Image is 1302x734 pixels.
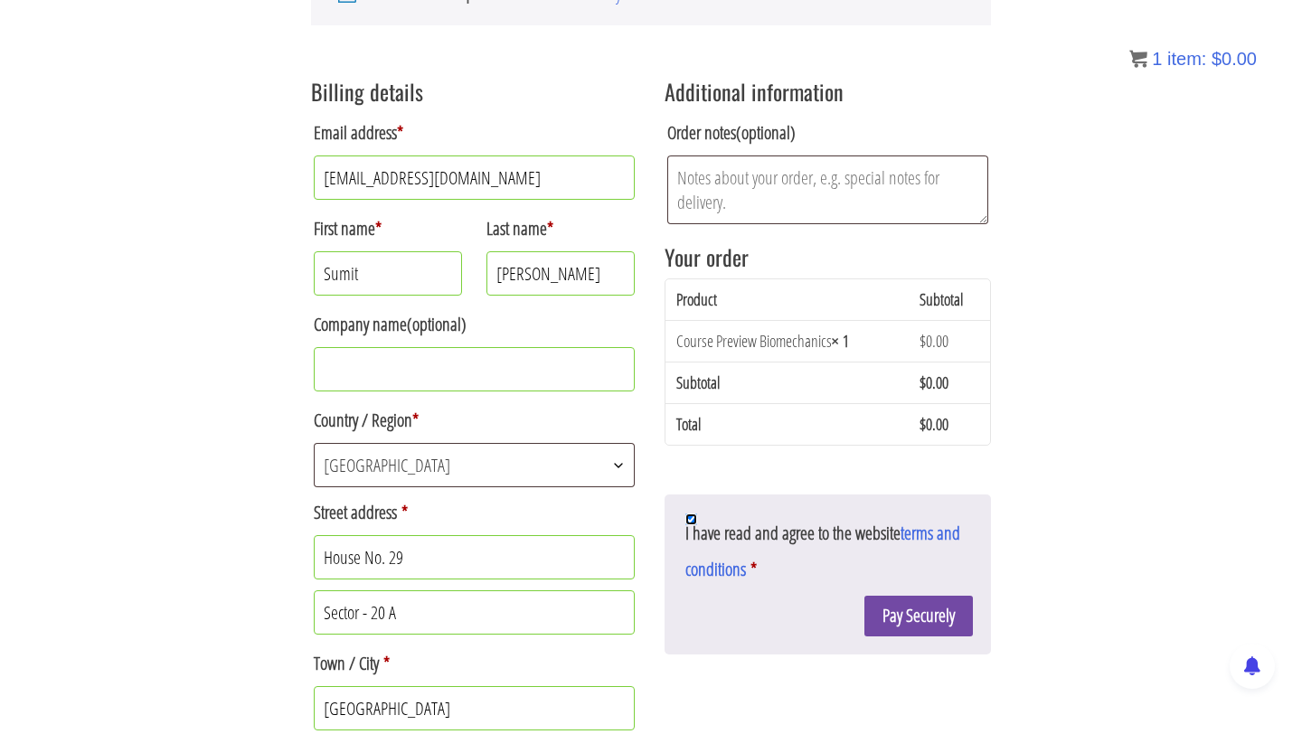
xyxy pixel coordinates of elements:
[314,306,635,343] label: Company name
[665,403,909,445] th: Total
[864,596,973,636] button: Pay Securely
[1212,49,1222,69] span: $
[685,521,960,581] a: terms and conditions
[665,362,909,403] th: Subtotal
[1212,49,1257,69] bdi: 0.00
[920,330,948,352] bdi: 0.00
[920,372,948,393] bdi: 0.00
[314,645,635,682] label: Town / City
[832,330,849,352] strong: × 1
[750,557,757,581] abbr: required
[667,115,988,151] label: Order notes
[1129,50,1147,68] img: icon11.png
[486,211,635,247] label: Last name
[909,279,990,320] th: Subtotal
[314,590,635,635] input: Apartment, suite, unit, etc. (optional)
[665,279,909,320] th: Product
[920,372,926,393] span: $
[314,402,635,438] label: Country / Region
[314,211,462,247] label: First name
[665,471,991,487] iframe: PayPal Message 1
[314,443,635,487] span: Country / Region
[1167,49,1206,69] span: item:
[1152,49,1162,69] span: 1
[685,513,697,525] input: I have read and agree to the websiteterms and conditions *
[920,330,926,352] span: $
[314,115,635,151] label: Email address
[1129,49,1257,69] a: 1 item: $0.00
[920,413,948,435] bdi: 0.00
[407,312,467,336] span: (optional)
[920,413,926,435] span: $
[665,245,991,268] h3: Your order
[685,521,960,581] span: I have read and agree to the website
[311,80,637,103] h3: Billing details
[736,120,796,145] span: (optional)
[665,320,909,362] td: Course Preview Biomechanics
[315,444,634,486] span: India
[314,494,635,531] label: Street address
[314,535,635,579] input: House number and street name
[665,80,991,103] h3: Additional information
